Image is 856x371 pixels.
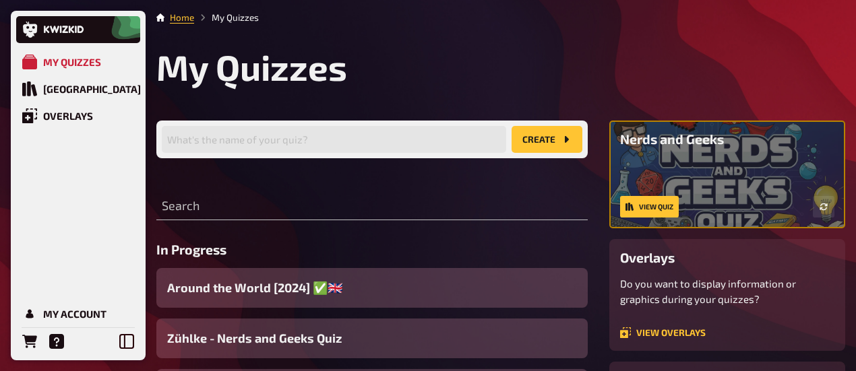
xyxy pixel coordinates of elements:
div: My Account [43,308,106,320]
h3: Nerds and Geeks [620,131,834,147]
div: [GEOGRAPHIC_DATA] [43,83,141,95]
a: My Quizzes [16,48,140,75]
h3: Overlays [620,250,834,265]
a: View quiz [620,196,679,217]
a: Quiz Library [16,75,140,102]
button: create [512,126,582,153]
a: Around the World [2024] ✅​🇬🇧​ [156,268,588,308]
span: Zühlke - Nerds and Geeks Quiz [167,329,342,347]
input: What's the name of your quiz? [162,126,506,153]
p: Do you want to display information or graphics during your quizzes? [620,276,834,306]
span: Around the World [2024] ✅​🇬🇧​ [167,279,342,297]
a: My Account [16,300,140,327]
h1: My Quizzes [156,46,845,88]
a: Home [170,12,194,23]
li: Home [170,11,194,24]
a: Overlays [16,102,140,129]
div: My Quizzes [43,56,101,68]
input: Search [156,193,588,220]
div: Overlays [43,110,93,122]
li: My Quizzes [194,11,259,24]
a: Help [43,328,70,355]
h3: In Progress [156,242,588,257]
a: Zühlke - Nerds and Geeks Quiz [156,318,588,358]
a: View overlays [620,327,706,338]
a: Orders [16,328,43,355]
